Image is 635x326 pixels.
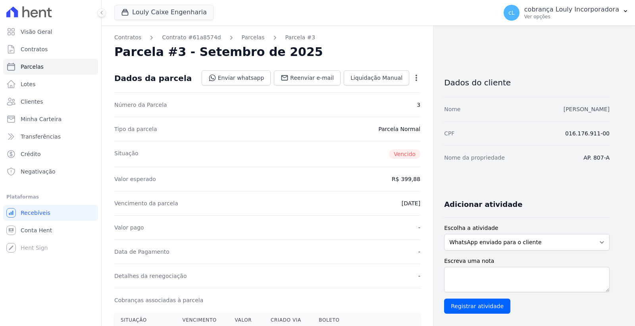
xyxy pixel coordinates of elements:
[114,33,141,42] a: Contratos
[162,33,221,42] a: Contrato #61a8574d
[418,248,420,256] dd: -
[21,209,50,217] span: Recebíveis
[524,6,619,14] p: cobrança Louly Incorporadora
[444,200,522,209] h3: Adicionar atividade
[418,272,420,280] dd: -
[3,94,98,110] a: Clientes
[444,257,610,265] label: Escreva uma nota
[417,101,420,109] dd: 3
[21,115,62,123] span: Minha Carteira
[3,76,98,92] a: Lotes
[21,226,52,234] span: Conta Hent
[21,28,52,36] span: Visão Geral
[114,224,144,231] dt: Valor pago
[21,63,44,71] span: Parcelas
[444,154,505,162] dt: Nome da propriedade
[444,105,460,113] dt: Nome
[202,70,271,85] a: Enviar whatsapp
[114,101,167,109] dt: Número da Parcela
[3,164,98,179] a: Negativação
[3,222,98,238] a: Conta Hent
[350,74,402,82] span: Liquidação Manual
[564,106,610,112] a: [PERSON_NAME]
[114,33,420,42] nav: Breadcrumb
[21,98,43,106] span: Clientes
[3,24,98,40] a: Visão Geral
[285,33,316,42] a: Parcela #3
[114,125,157,133] dt: Tipo da parcela
[508,10,515,15] span: cL
[21,168,56,176] span: Negativação
[344,70,409,85] a: Liquidação Manual
[378,125,420,133] dd: Parcela Normal
[114,45,323,59] h2: Parcela #3 - Setembro de 2025
[290,74,334,82] span: Reenviar e-mail
[418,224,420,231] dd: -
[583,154,610,162] dd: AP. 807-A
[242,33,265,42] a: Parcelas
[389,149,420,159] span: Vencido
[114,175,156,183] dt: Valor esperado
[497,2,635,24] button: cL cobrança Louly Incorporadora Ver opções
[274,70,341,85] a: Reenviar e-mail
[21,80,36,88] span: Lotes
[444,299,510,314] input: Registrar atividade
[3,205,98,221] a: Recebíveis
[3,59,98,75] a: Parcelas
[3,146,98,162] a: Crédito
[114,149,139,159] dt: Situação
[392,175,420,183] dd: R$ 399,88
[21,150,41,158] span: Crédito
[114,272,187,280] dt: Detalhes da renegociação
[402,199,420,207] dd: [DATE]
[21,45,48,53] span: Contratos
[114,73,192,83] div: Dados da parcela
[114,248,169,256] dt: Data de Pagamento
[565,129,610,137] dd: 016.176.911-00
[21,133,61,141] span: Transferências
[3,129,98,145] a: Transferências
[114,296,203,304] dt: Cobranças associadas à parcela
[444,224,610,232] label: Escolha a atividade
[524,14,619,20] p: Ver opções
[444,78,610,87] h3: Dados do cliente
[444,129,454,137] dt: CPF
[114,199,178,207] dt: Vencimento da parcela
[114,5,214,20] button: Louly Caixe Engenharia
[3,111,98,127] a: Minha Carteira
[6,192,95,202] div: Plataformas
[3,41,98,57] a: Contratos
